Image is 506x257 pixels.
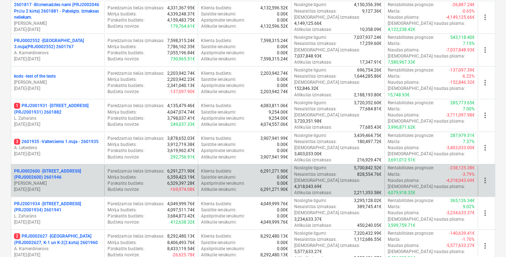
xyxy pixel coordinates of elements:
p: 2,211,353.58€ [354,190,382,196]
p: [PERSON_NAME] [14,79,101,86]
p: Pārskatīts budžets : [108,50,144,56]
p: 2,203,942.74€ [260,89,288,95]
div: PRJ0002552 -[GEOGRAPHIC_DATA] 3.māja(PRJ0002552) 2601767A. Kamerdinerovs[DATE]-[DATE] [14,38,101,63]
p: Pārskatīts budžets : [108,83,144,89]
p: 4,083,811.06€ [260,103,288,109]
p: 0.00€ [277,207,288,213]
p: Atlikušās izmaksas : [294,222,332,229]
p: [DEMOGRAPHIC_DATA] izmaksas : [294,178,360,184]
p: L. Zaharāns [14,213,101,219]
p: -1.70% [462,237,475,243]
p: kods - test of the tests [14,73,56,79]
p: Marža : [388,237,401,243]
p: Naudas plūsma : [388,47,420,53]
p: PRJ0002600 - [STREET_ADDRESS](PRJ0002600) 2601946 [14,168,101,180]
p: 3,720,351.98€ [294,118,322,124]
p: Klienta budžets : [201,168,232,174]
p: [DEMOGRAPHIC_DATA] izmaksas : [294,145,360,151]
p: [DEMOGRAPHIC_DATA] izmaksas : [294,47,360,53]
p: 7,055,196.84€ [167,50,195,56]
p: Paredzamās tiešās izmaksas : [108,38,164,44]
p: [DEMOGRAPHIC_DATA] izmaksas : [294,79,360,86]
p: 7,598,315.24€ [167,38,195,44]
p: Pārskatīts budžets : [108,180,144,187]
p: 2,341,040.13€ [167,83,195,89]
p: Saistītie ienākumi : [201,240,236,246]
p: 287,979.51€ [450,133,475,139]
p: 152,846.32€ [294,86,319,92]
p: 0.00€ [277,246,288,252]
p: 3,691,012.51€ [388,157,415,163]
p: PRJ0002552 - [GEOGRAPHIC_DATA] 3.māja(PRJ0002552) 2601767 [14,38,101,50]
p: 7,037,848.93€ [294,53,322,59]
p: [DEMOGRAPHIC_DATA] izmaksas : [294,112,360,118]
p: Noslēgtie līgumi : [294,67,327,73]
p: [DATE] - [DATE] [14,86,101,92]
p: -137,097.90€ [169,89,195,95]
p: Marža : [388,41,401,47]
p: 5,700,842.52€ [354,165,382,171]
p: 7,598,315.24€ [260,38,288,44]
p: Marža : [388,8,401,14]
p: 828,554.76€ [357,171,382,178]
p: [PERSON_NAME] [14,180,101,187]
p: 3,798,037.41€ [167,115,195,121]
p: 9,127.36€ [362,8,382,14]
p: Apstiprinātie ienākumi : [201,148,245,154]
p: 3,599,759.71€ [388,222,415,229]
p: Marža : [388,204,401,210]
p: [DEMOGRAPHIC_DATA] izmaksas : [294,210,360,216]
p: 4,149,125.66€ [294,20,322,27]
p: 7.15% [463,41,475,47]
p: 389,745.41€ [357,204,382,210]
span: 3 [14,139,20,144]
p: Mērķa budžets : [108,207,137,213]
p: [DATE] - [DATE] [14,187,101,193]
p: 2,203,942.74€ [167,70,195,77]
p: Nesaistītās izmaksas : [294,73,337,79]
p: 249,037.33€ [170,121,195,128]
p: PRJ2001931 - [STREET_ADDRESS] (PRJ2001931) 2601882 [14,103,101,115]
p: -152,846.32€ [449,79,475,86]
p: -3,234,633.37€ [446,210,475,216]
p: Paredzamās tiešās izmaksas : [108,70,164,77]
p: 4,132,596.52€ [260,23,288,29]
p: 6,291,271.90€ [260,187,288,193]
p: Apstiprinātie ienākumi : [201,115,245,121]
p: -140,639.41€ [449,230,475,237]
p: Saistītie ienākumi : [201,11,236,17]
p: 3,403,033.00€ [294,151,322,157]
p: 5,577,633.27€ [294,249,322,255]
p: 15,748.93€ [388,92,410,98]
p: Rentabilitātes prognoze : [388,35,434,41]
p: Budžeta novirze : [108,56,139,62]
p: Budžeta novirze : [108,154,139,160]
p: 7,320,432.99€ [354,230,382,237]
p: Atlikušie ienākumi : [201,187,237,193]
p: 3,878,652.03€ [167,136,195,142]
p: 216,929.47€ [357,157,382,163]
p: Naudas plūsma : [388,145,420,151]
p: [DATE] - [DATE] [14,219,101,225]
p: -238,125.38€ [449,165,475,171]
p: Pārskatīts budžets : [108,115,144,121]
p: A. Lebedevs [14,145,101,151]
p: Naudas plūsma : [388,112,420,118]
p: 8,433,119.54€ [167,246,195,252]
p: Rentabilitātes prognoze : [388,198,434,204]
p: Budžeta novirze : [108,187,139,193]
p: 6,291,271.90€ [167,168,195,174]
p: 730,965.51€ [170,56,195,62]
p: Noslēgtie līgumi : [294,100,327,106]
p: 0.00€ [277,180,288,187]
p: 292,756.91€ [170,154,195,160]
p: Mērķa budžets : [108,174,137,180]
p: Naudas plūsma : [388,243,420,249]
p: Atlikušie ienākumi : [201,154,237,160]
p: 4,132,596.52€ [260,5,288,11]
p: Saistītie ienākumi : [201,207,236,213]
p: 8,292,480.13€ [167,233,195,239]
p: Saistītie ienākumi : [201,109,236,115]
p: Pārskatīts budžets : [108,148,144,154]
p: Pārskatīts budžets : [108,213,144,219]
